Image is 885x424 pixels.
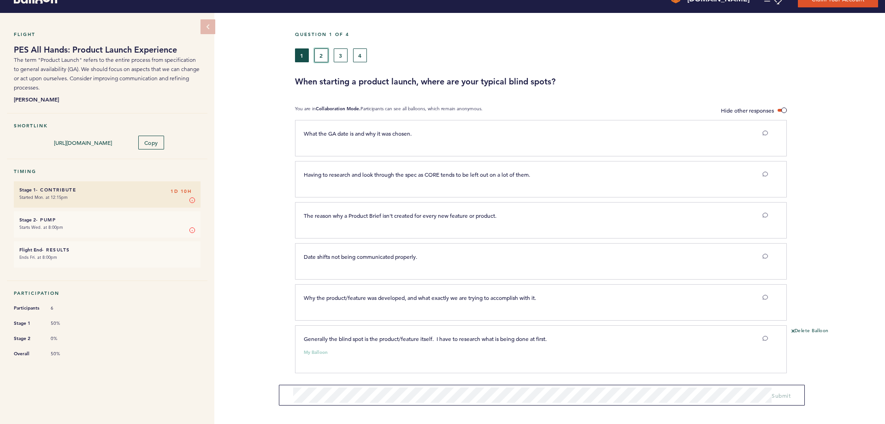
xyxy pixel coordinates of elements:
h5: Participation [14,290,201,296]
small: Flight End [19,247,42,253]
b: Collaboration Mode. [316,106,360,112]
span: The reason why a Product Brief isn't created for every new feature or product. [304,212,496,219]
h5: Timing [14,168,201,174]
span: Hide other responses [721,107,774,114]
span: Generally the blind spot is the product/feature itself. I have to research what is being done at ... [304,335,547,342]
span: Participants [14,304,41,313]
button: Copy [138,136,164,149]
span: Having to research and look through the spec as CORE tends to be left out on a lot of them. [304,171,530,178]
span: Stage 2 [14,334,41,343]
span: 0% [51,335,78,342]
span: Date shifts not being communicated properly. [304,253,417,260]
span: What the GA date is and why it was chosen. [304,130,412,137]
h3: When starting a product launch, where are your typical blind spots? [295,76,878,87]
b: [PERSON_NAME] [14,95,201,104]
button: Submit [772,391,791,400]
span: 6 [51,305,78,311]
p: You are in Participants can see all balloons, which remain anonymous. [295,106,483,115]
span: Copy [144,139,158,146]
h1: PES All Hands: Product Launch Experience [14,44,201,55]
h5: Shortlink [14,123,201,129]
span: The term "Product Launch" refers to the entire process from specification to general availability... [14,56,200,91]
h6: - Results [19,247,195,253]
span: 50% [51,320,78,327]
time: Started Mon. at 12:15pm [19,194,68,200]
h6: - Contribute [19,187,195,193]
time: Ends Fri. at 8:00pm [19,254,57,260]
button: 4 [353,48,367,62]
span: 50% [51,351,78,357]
span: Overall [14,349,41,358]
button: Delete Balloon [791,328,829,335]
small: Stage 1 [19,187,36,193]
time: Starts Wed. at 8:00pm [19,224,63,230]
button: 3 [334,48,348,62]
button: 1 [295,48,309,62]
span: Stage 1 [14,319,41,328]
span: Submit [772,392,791,399]
button: 2 [314,48,328,62]
small: My Balloon [304,350,328,355]
span: 1D 10H [171,187,191,196]
small: Stage 2 [19,217,36,223]
h5: Flight [14,31,201,37]
span: Why the product/feature was developed, and what exactly we are trying to accomplish with it. [304,294,536,301]
h5: Question 1 of 4 [295,31,878,37]
h6: - Pump [19,217,195,223]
